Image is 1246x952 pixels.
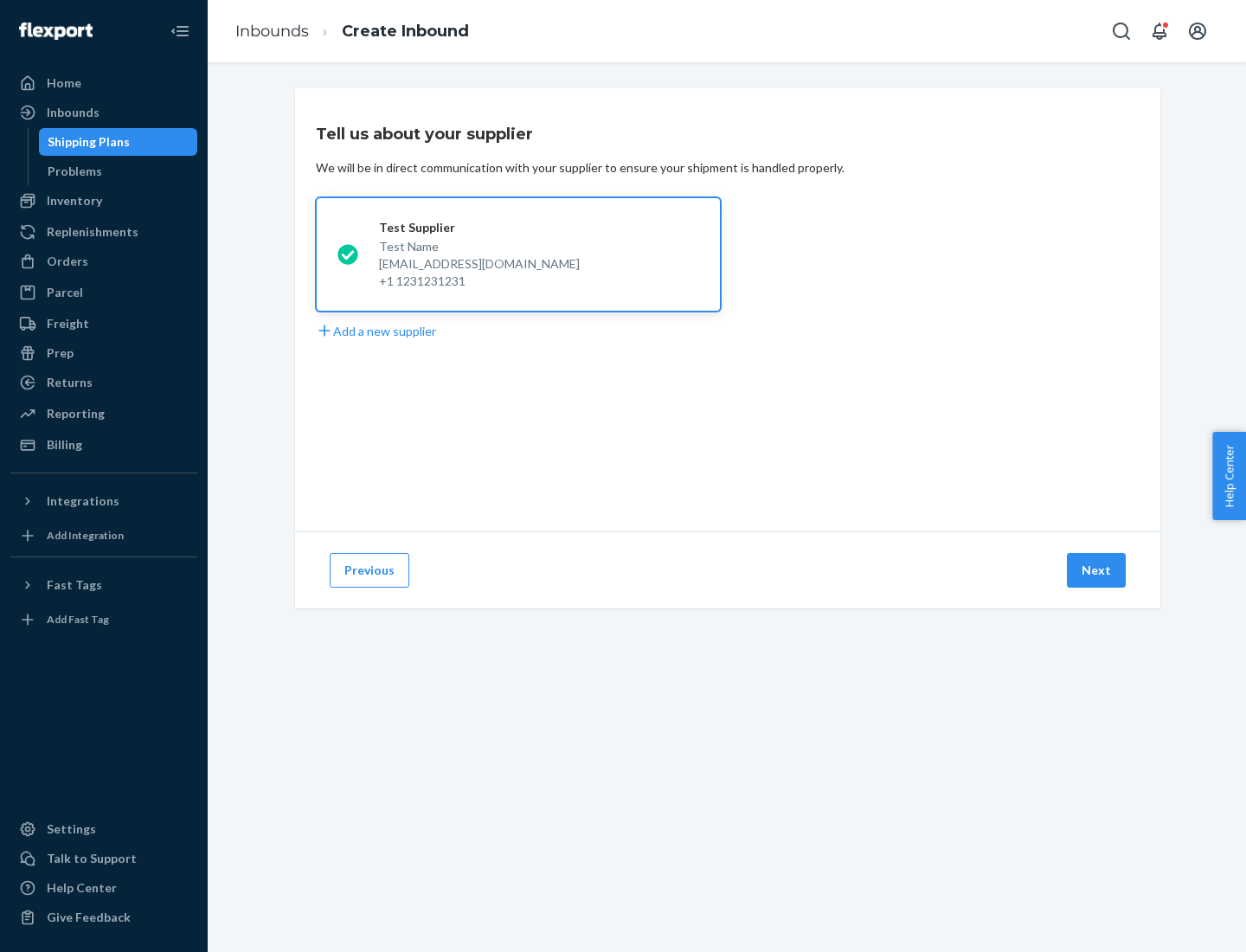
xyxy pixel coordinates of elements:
a: Inventory [10,187,197,215]
a: Orders [10,248,197,275]
a: Shipping Plans [39,128,198,156]
div: Replenishments [47,223,138,241]
a: Add Fast Tag [10,606,197,634]
div: Inventory [47,192,102,209]
a: Billing [10,431,197,459]
img: Flexport logo [19,23,93,40]
div: Give Feedback [47,909,131,926]
button: Close Navigation [163,14,197,48]
div: Inbounds [47,104,100,121]
div: Problems [48,163,102,180]
a: Returns [10,369,197,396]
div: Add Integration [47,528,124,543]
button: Give Feedback [10,904,197,931]
button: Next [1067,553,1126,588]
div: Returns [47,374,93,391]
button: Open Search Box [1104,14,1139,48]
a: Reporting [10,400,197,428]
button: Open notifications [1142,14,1177,48]
a: Create Inbound [342,22,469,41]
div: Freight [47,315,89,332]
a: Home [10,69,197,97]
button: Help Center [1212,432,1246,520]
a: Freight [10,310,197,338]
button: Integrations [10,487,197,515]
div: Talk to Support [47,850,137,867]
a: Talk to Support [10,845,197,872]
a: Settings [10,815,197,843]
a: Help Center [10,874,197,902]
a: Problems [39,158,198,185]
a: Inbounds [235,22,309,41]
div: We will be in direct communication with your supplier to ensure your shipment is handled properly. [316,159,845,177]
button: Previous [330,553,409,588]
div: Reporting [47,405,105,422]
button: Fast Tags [10,571,197,599]
div: Orders [47,253,88,270]
div: Integrations [47,492,119,510]
div: Fast Tags [47,576,102,594]
div: Help Center [47,879,117,897]
ol: breadcrumbs [222,6,483,57]
div: Settings [47,820,96,838]
a: Add Integration [10,522,197,550]
button: Open account menu [1180,14,1215,48]
h3: Tell us about your supplier [316,123,533,145]
div: Parcel [47,284,83,301]
div: Home [47,74,81,92]
a: Parcel [10,279,197,306]
button: Add a new supplier [316,322,436,340]
a: Prep [10,339,197,367]
div: Add Fast Tag [47,612,109,627]
a: Inbounds [10,99,197,126]
div: Shipping Plans [48,133,130,151]
div: Billing [47,436,82,453]
div: Prep [47,344,74,362]
a: Replenishments [10,218,197,246]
